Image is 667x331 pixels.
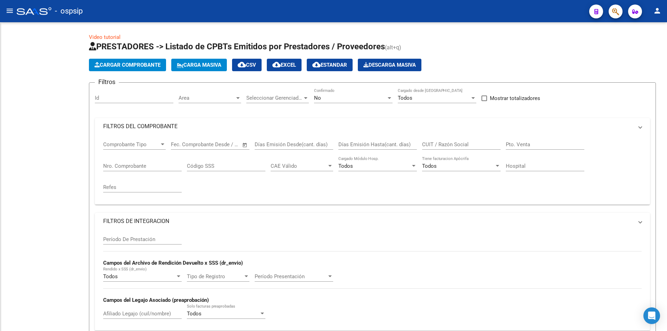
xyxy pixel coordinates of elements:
span: Tipo de Registro [187,273,243,280]
div: FILTROS DEL COMPROBANTE [95,135,650,205]
span: Cargar Comprobante [94,62,160,68]
button: Descarga Masiva [358,59,421,71]
mat-icon: person [653,7,661,15]
button: EXCEL [267,59,302,71]
span: PRESTADORES -> Listado de CPBTs Emitidos por Prestadores / Proveedores [89,42,385,51]
span: Area [179,95,235,101]
a: Video tutorial [89,34,121,40]
span: CAE Válido [271,163,327,169]
span: Todos [422,163,437,169]
span: Descarga Masiva [363,62,416,68]
button: CSV [232,59,262,71]
span: Todos [103,273,118,280]
mat-panel-title: FILTROS DE INTEGRACION [103,217,633,225]
mat-icon: cloud_download [272,60,281,69]
span: Carga Masiva [177,62,221,68]
mat-icon: menu [6,7,14,15]
strong: Campos del Legajo Asociado (preaprobación) [103,297,209,303]
mat-panel-title: FILTROS DEL COMPROBANTE [103,123,633,130]
span: No [314,95,321,101]
span: Todos [338,163,353,169]
mat-expansion-panel-header: FILTROS DE INTEGRACION [95,213,650,230]
span: Estandar [312,62,347,68]
mat-expansion-panel-header: FILTROS DEL COMPROBANTE [95,118,650,135]
mat-icon: cloud_download [312,60,321,69]
input: Fecha fin [205,141,239,148]
span: Todos [187,311,201,317]
button: Cargar Comprobante [89,59,166,71]
input: Fecha inicio [171,141,199,148]
mat-icon: cloud_download [238,60,246,69]
span: Todos [398,95,412,101]
span: Mostrar totalizadores [490,94,540,102]
span: Comprobante Tipo [103,141,159,148]
button: Open calendar [241,141,249,149]
button: Carga Masiva [171,59,227,71]
span: - ospsip [55,3,83,19]
strong: Campos del Archivo de Rendición Devuelto x SSS (dr_envio) [103,260,243,266]
div: FILTROS DE INTEGRACION [95,230,650,331]
app-download-masive: Descarga masiva de comprobantes (adjuntos) [358,59,421,71]
button: Estandar [307,59,353,71]
h3: Filtros [95,77,119,87]
span: Seleccionar Gerenciador [246,95,303,101]
span: EXCEL [272,62,296,68]
span: (alt+q) [385,44,401,51]
div: Open Intercom Messenger [643,307,660,324]
span: CSV [238,62,256,68]
span: Período Presentación [255,273,327,280]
